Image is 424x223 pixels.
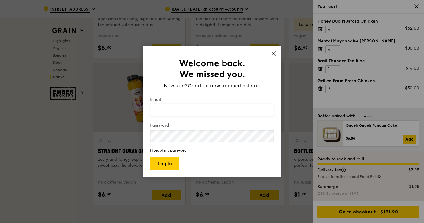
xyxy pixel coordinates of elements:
[150,157,179,170] button: Log in
[150,122,274,129] label: Password
[150,58,274,80] h1: Welcome back. We missed you.
[188,82,241,89] span: Create a new account
[150,148,274,153] a: I forgot my password
[150,97,274,103] label: Email
[164,83,188,88] span: New user?
[241,83,260,88] span: instead.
